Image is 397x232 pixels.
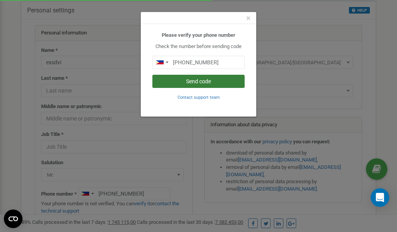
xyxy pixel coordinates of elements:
[4,210,22,228] button: Open CMP widget
[152,43,245,50] p: Check the number before sending code
[178,94,220,100] a: Contact support team
[246,14,250,23] span: ×
[152,56,245,69] input: 0905 123 4567
[153,56,171,69] div: Telephone country code
[162,32,235,38] b: Please verify your phone number
[371,188,389,207] div: Open Intercom Messenger
[246,14,250,22] button: Close
[152,75,245,88] button: Send code
[178,95,220,100] small: Contact support team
